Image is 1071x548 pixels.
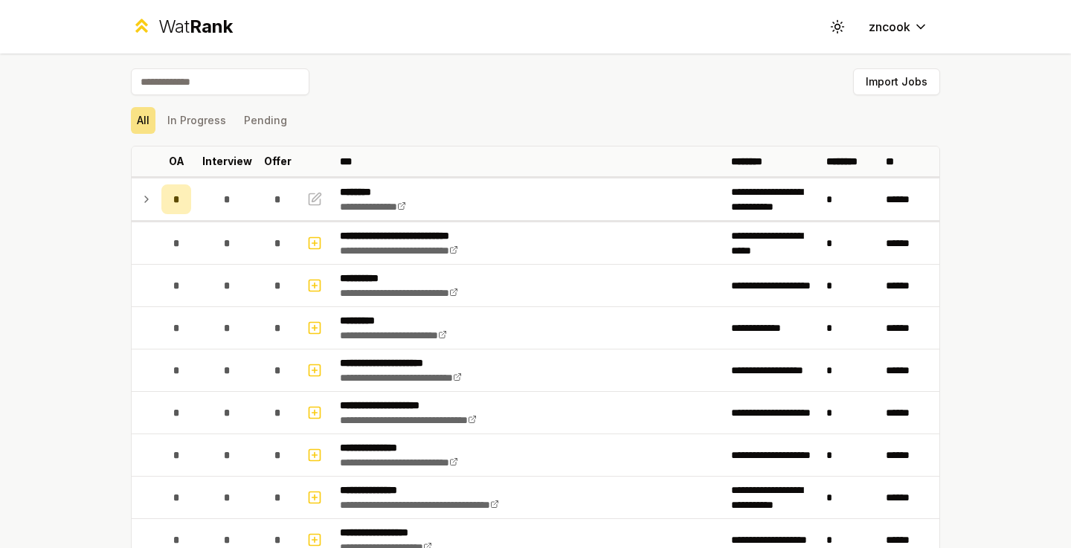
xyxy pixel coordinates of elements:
[190,16,233,37] span: Rank
[853,68,940,95] button: Import Jobs
[131,107,155,134] button: All
[264,154,292,169] p: Offer
[169,154,184,169] p: OA
[202,154,252,169] p: Interview
[238,107,293,134] button: Pending
[869,18,910,36] span: zncook
[131,15,233,39] a: WatRank
[161,107,232,134] button: In Progress
[857,13,940,40] button: zncook
[158,15,233,39] div: Wat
